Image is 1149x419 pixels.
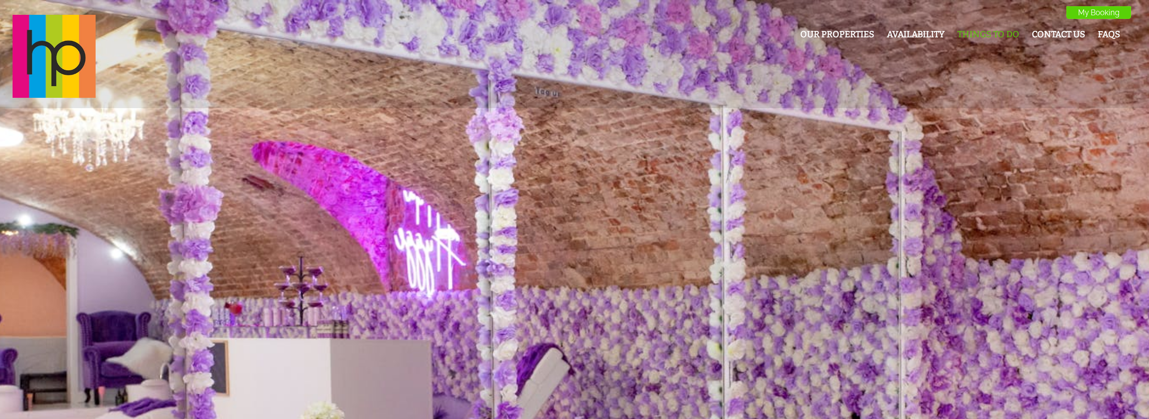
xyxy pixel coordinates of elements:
[1032,29,1085,39] a: Contact Us
[1098,29,1120,39] a: FAQs
[800,29,874,39] a: Our Properties
[13,15,96,98] img: Halula Properties
[957,29,1019,39] a: Things To Do
[887,29,945,39] a: Availability
[1066,6,1131,19] a: My Booking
